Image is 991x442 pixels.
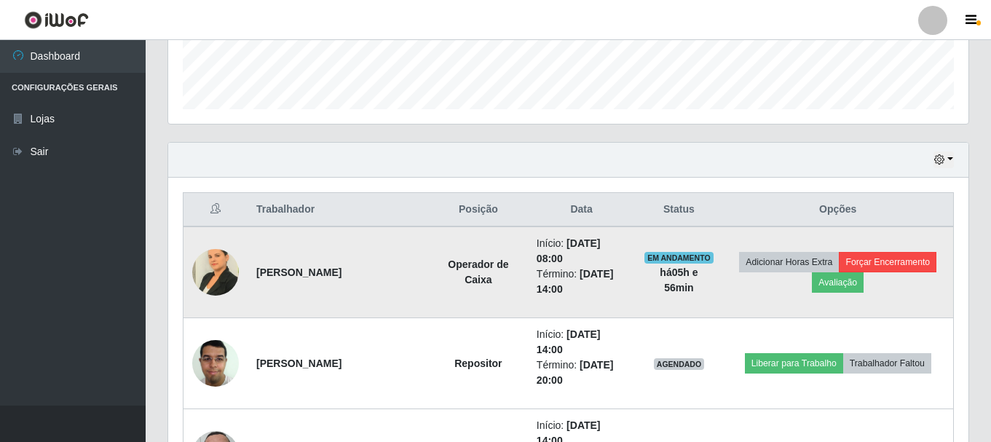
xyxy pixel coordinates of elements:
strong: Operador de Caixa [448,259,508,285]
th: Status [635,193,722,227]
time: [DATE] 14:00 [537,328,601,355]
strong: [PERSON_NAME] [256,267,341,278]
li: Término: [537,358,627,388]
img: CoreUI Logo [24,11,89,29]
button: Avaliação [812,272,864,293]
th: Opções [722,193,953,227]
li: Início: [537,327,627,358]
strong: há 05 h e 56 min [660,267,698,293]
li: Término: [537,267,627,297]
th: Data [528,193,636,227]
button: Trabalhador Faltou [843,353,931,374]
button: Adicionar Horas Extra [739,252,839,272]
button: Liberar para Trabalho [745,353,843,374]
span: AGENDADO [654,358,705,370]
button: Forçar Encerramento [839,252,936,272]
th: Posição [429,193,528,227]
img: 1602822418188.jpeg [192,332,239,394]
strong: Repositor [454,358,502,369]
span: EM ANDAMENTO [644,252,714,264]
time: [DATE] 08:00 [537,237,601,264]
img: 1730387044768.jpeg [192,241,239,303]
li: Início: [537,236,627,267]
strong: [PERSON_NAME] [256,358,341,369]
th: Trabalhador [248,193,429,227]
